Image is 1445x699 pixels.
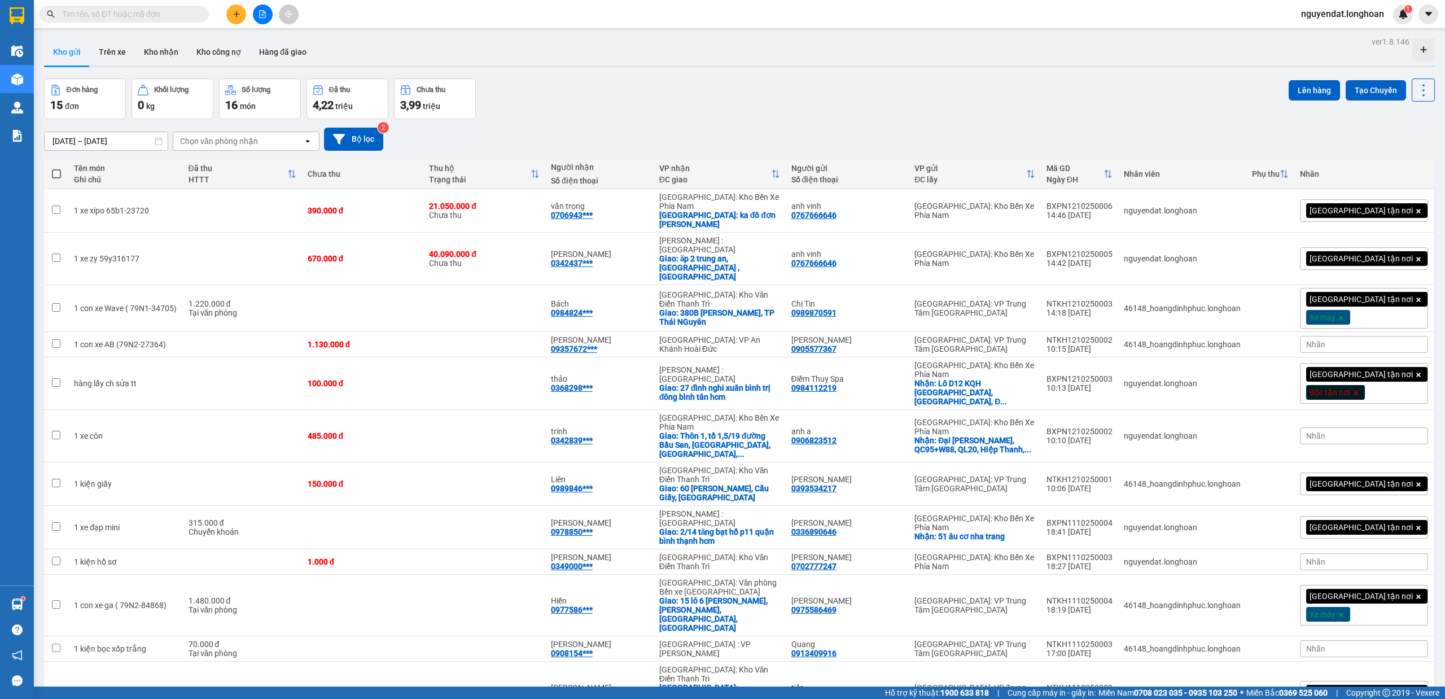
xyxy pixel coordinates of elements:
[551,683,648,692] div: Duy Khánh
[551,596,648,605] div: Hiền
[189,649,296,658] div: Tại văn phòng
[1046,250,1113,259] div: BXPN1210250005
[791,562,837,571] div: 0702777247
[1046,605,1113,614] div: 18:19 [DATE]
[429,164,531,173] div: Thu hộ
[306,78,388,119] button: Đã thu4,22 triệu
[284,10,292,18] span: aim
[551,518,648,527] div: Chang
[1124,557,1241,566] div: nguyendat.longhoan
[1046,562,1113,571] div: 18:27 [DATE]
[659,578,780,596] div: [GEOGRAPHIC_DATA]: Văn phòng Bến xe [GEOGRAPHIC_DATA]
[1124,601,1241,610] div: 46148_hoangdinhphuc.longhoan
[1046,383,1113,392] div: 10:13 [DATE]
[1046,335,1113,344] div: NTKH1210250002
[914,379,1035,406] div: Nhận: Lô D12 KQH Tô Hiến Thành, phường Xuân Hương, Đà Lạt, tỉnh Lâm Đồng
[1124,340,1241,349] div: 46148_hoangdinhphuc.longhoan
[1424,9,1434,19] span: caret-down
[659,527,780,545] div: Giao: 2/14 tăng bạt hổ p11 quận bình thạnh hcm
[1124,206,1241,215] div: nguyendat.longhoan
[394,78,476,119] button: Chưa thu3,99 triệu
[74,601,177,610] div: 1 con xe ga ( 79N2-84868)
[1252,169,1280,178] div: Phụ thu
[1346,80,1406,101] button: Tạo Chuyến
[914,335,1035,353] div: [GEOGRAPHIC_DATA]: VP Trung Tâm [GEOGRAPHIC_DATA]
[791,605,837,614] div: 0975586469
[11,73,23,85] img: warehouse-icon
[1310,254,1413,264] span: [GEOGRAPHIC_DATA] tận nơi
[1310,294,1413,304] span: [GEOGRAPHIC_DATA] tận nơi
[791,374,904,383] div: Điềm Thuỵ Spa
[1336,687,1338,699] span: |
[914,164,1026,173] div: VP gửi
[997,687,999,699] span: |
[1041,159,1118,189] th: Toggle SortBy
[1418,5,1438,24] button: caret-down
[308,379,418,388] div: 100.000 đ
[940,688,989,697] strong: 1900 633 818
[914,250,1035,268] div: [GEOGRAPHIC_DATA]: Kho Bến Xe Phía Nam
[1306,644,1325,653] span: Nhãn
[44,38,90,65] button: Kho gửi
[791,427,904,436] div: anh a
[423,159,545,189] th: Toggle SortBy
[659,193,780,211] div: [GEOGRAPHIC_DATA]: Kho Bến Xe Phía Nam
[1046,211,1113,220] div: 14:46 [DATE]
[738,449,745,458] span: ...
[914,299,1035,317] div: [GEOGRAPHIC_DATA]: VP Trung Tâm [GEOGRAPHIC_DATA]
[1124,254,1241,263] div: nguyendat.longhoan
[154,86,189,94] div: Khối lượng
[324,128,383,151] button: Bộ lọc
[914,640,1035,658] div: [GEOGRAPHIC_DATA]: VP Trung Tâm [GEOGRAPHIC_DATA]
[659,290,780,308] div: [GEOGRAPHIC_DATA]: Kho Văn Điển Thanh Trì
[253,5,273,24] button: file-add
[659,466,780,484] div: [GEOGRAPHIC_DATA]: Kho Văn Điển Thanh Trì
[1246,687,1328,699] span: Miền Bắc
[10,7,24,24] img: logo-vxr
[74,379,177,388] div: hàng lấy ch sửa tt
[909,159,1040,189] th: Toggle SortBy
[429,202,540,220] div: Chưa thu
[233,10,240,18] span: plus
[791,649,837,658] div: 0913409916
[914,175,1026,184] div: ĐC lấy
[1124,379,1241,388] div: nguyendat.longhoan
[74,206,177,215] div: 1 xe xipo 65b1-23720
[67,86,98,94] div: Đơn hàng
[44,78,126,119] button: Đơn hàng15đơn
[659,365,780,383] div: [PERSON_NAME] : [GEOGRAPHIC_DATA]
[1310,206,1413,216] span: [GEOGRAPHIC_DATA] tận nơi
[791,683,904,692] div: tiến
[1046,427,1113,436] div: BXPN1210250002
[791,202,904,211] div: anh vinh
[308,340,418,349] div: 1.130.000 đ
[1289,80,1340,101] button: Lên hàng
[135,38,187,65] button: Kho nhận
[1046,649,1113,658] div: 17:00 [DATE]
[791,344,837,353] div: 0905577367
[914,436,1035,454] div: Nhận: Đại Lý Xăng Dầu Mai Sơn, QC95+W88, QL20, Hiệp Thanh, Đức Trọng, Lâm Đồng, Vietnam
[1412,38,1435,61] div: Tạo kho hàng mới
[914,532,1035,541] div: Nhận: 51 âu cơ nha trang
[1310,479,1413,489] span: [GEOGRAPHIC_DATA] tận nơi
[1098,687,1237,699] span: Miền Nam
[791,250,904,259] div: anh vinh
[551,299,648,308] div: Bách
[1046,308,1113,317] div: 14:18 [DATE]
[11,130,23,142] img: solution-icon
[1246,159,1294,189] th: Toggle SortBy
[1124,431,1241,440] div: nguyendat.longhoan
[146,102,155,111] span: kg
[74,164,177,173] div: Tên món
[225,98,238,112] span: 16
[50,98,63,112] span: 15
[1404,5,1412,13] sup: 1
[1008,687,1096,699] span: Cung cấp máy in - giấy in:
[914,418,1035,436] div: [GEOGRAPHIC_DATA]: Kho Bến Xe Phía Nam
[1046,683,1113,692] div: NTKH1110250002
[1306,431,1325,440] span: Nhãn
[90,38,135,65] button: Trên xe
[12,675,23,686] span: message
[11,598,23,610] img: warehouse-icon
[1406,5,1410,13] span: 1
